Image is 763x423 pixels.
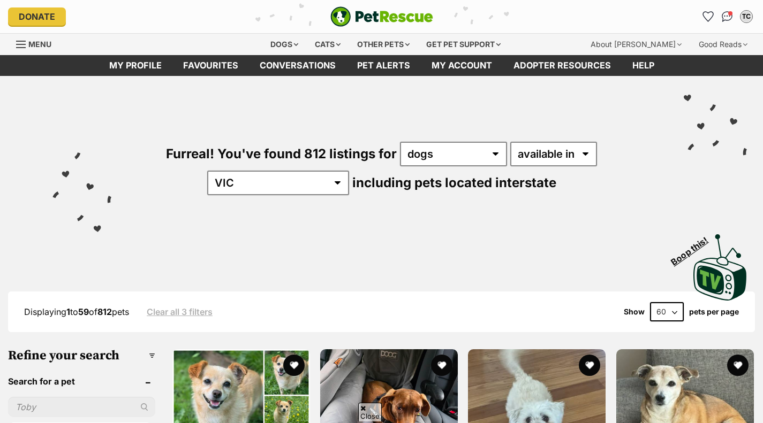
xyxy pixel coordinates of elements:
button: favourite [579,355,601,376]
iframe: Help Scout Beacon - Open [685,370,742,402]
a: Donate [8,7,66,26]
h3: Refine your search [8,348,155,363]
button: favourite [431,355,452,376]
a: Favourites [172,55,249,76]
strong: 1 [66,306,70,317]
a: Clear all 3 filters [147,307,213,317]
a: conversations [249,55,346,76]
a: Menu [16,34,59,53]
div: About [PERSON_NAME] [583,34,689,55]
a: Conversations [719,8,736,25]
span: Boop this! [669,228,719,267]
span: Show [624,307,645,316]
strong: 812 [97,306,112,317]
div: Get pet support [419,34,508,55]
button: My account [738,8,755,25]
ul: Account quick links [699,8,755,25]
img: PetRescue TV logo [693,234,747,301]
label: pets per page [689,307,739,316]
img: chat-41dd97257d64d25036548639549fe6c8038ab92f7586957e7f3b1b290dea8141.svg [722,11,733,22]
span: Furreal! You've found 812 listings for [166,146,397,161]
a: My account [421,55,503,76]
a: Help [622,55,665,76]
span: including pets located interstate [352,175,556,190]
div: Other pets [350,34,417,55]
div: Cats [307,34,348,55]
header: Search for a pet [8,376,155,386]
button: favourite [727,355,749,376]
a: My profile [99,55,172,76]
img: logo-e224e6f780fb5917bec1dbf3a21bbac754714ae5b6737aabdf751b685950b380.svg [330,6,433,27]
div: Good Reads [691,34,755,55]
a: Boop this! [693,225,747,303]
span: Displaying to of pets [24,306,129,317]
div: Dogs [263,34,306,55]
a: Favourites [699,8,716,25]
button: favourite [283,355,305,376]
div: TC [741,11,752,22]
span: Close [358,403,382,421]
span: Menu [28,40,51,49]
input: Toby [8,397,155,417]
a: Pet alerts [346,55,421,76]
a: PetRescue [330,6,433,27]
strong: 59 [78,306,89,317]
a: Adopter resources [503,55,622,76]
